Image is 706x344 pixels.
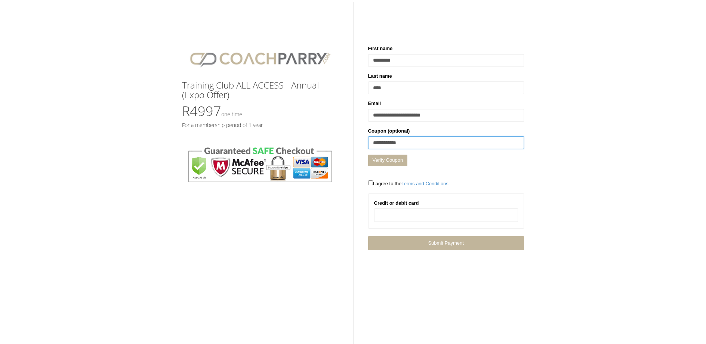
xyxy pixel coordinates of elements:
[182,102,242,120] span: R4997
[374,199,419,207] label: Credit or debit card
[368,155,408,166] a: Verify Coupon
[368,127,410,135] label: Coupon (optional)
[182,122,338,128] h5: For a membership period of 1 year
[182,80,338,100] h3: Training Club ALL ACCESS - Annual (Expo Offer)
[221,111,242,118] small: One time
[368,181,448,186] span: I agree to the
[368,236,524,250] a: Submit Payment
[368,45,393,52] label: First name
[428,240,463,246] span: Submit Payment
[401,181,448,186] a: Terms and Conditions
[379,212,513,219] iframe: Secure card payment input frame
[182,45,338,73] img: CPlogo.png
[368,100,381,107] label: Email
[368,72,392,80] label: Last name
